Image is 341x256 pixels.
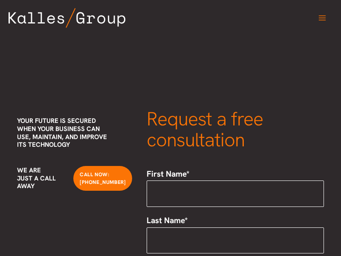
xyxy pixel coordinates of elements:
[73,166,132,191] a: Call Now: [PHONE_NUMBER]
[80,171,126,186] span: Call Now: [PHONE_NUMBER]
[312,8,333,29] button: Main menu toggle
[147,215,185,226] span: Last Name
[147,106,263,152] span: Request a free consultation
[9,8,125,28] img: Kalles Group
[17,116,107,149] span: Your future is secured when your business can use, maintain, and improve its technology
[17,166,56,191] span: We are just a call away
[147,169,186,179] span: First Name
